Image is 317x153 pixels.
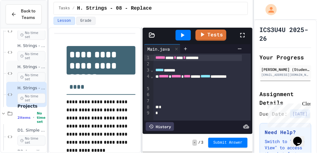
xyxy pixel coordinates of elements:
a: Tests [196,30,226,41]
span: No time set [17,72,45,82]
span: / [198,140,201,145]
div: History [146,122,174,131]
span: Fold line [150,74,154,79]
span: Projects [17,103,45,109]
div: [PERSON_NAME] (Student) [262,67,310,72]
span: - [192,140,197,146]
div: 5 [144,86,150,92]
span: No time set [17,93,45,103]
span: No time set [37,111,45,124]
iframe: chat widget [291,128,311,147]
span: H. Strings - 07 - Remove [17,64,45,70]
span: Submit Answer [213,140,243,145]
div: [EMAIL_ADDRESS][DOMAIN_NAME] [262,72,310,77]
div: 8 [144,104,150,110]
h2: Assignment Details [260,90,311,107]
div: 7 [144,98,150,104]
div: Chat with us now!Close [2,2,43,39]
div: 1 [144,55,150,61]
span: No time set [17,136,45,146]
div: 6 [144,92,150,98]
h2: Your Progress [260,53,311,62]
iframe: chat widget [265,101,311,127]
div: Main.java [144,44,181,53]
h1: ICS3U4U 2025-26 [260,25,311,43]
button: Submit Answer [208,138,248,148]
button: Back to Teams [6,4,42,24]
span: 2 items [17,116,31,120]
span: Due Date: [260,110,288,118]
div: Main.java [144,46,173,52]
span: Fold line [150,67,154,72]
button: Grade [76,17,96,25]
span: • [33,115,34,120]
span: H. Strings - 08 - Replace [17,86,45,91]
button: Lesson [54,17,75,25]
span: H. Strings - 08 - Replace [77,5,152,12]
span: H. Strings - 06 - Contains [17,43,45,49]
div: My Account [259,2,278,17]
div: 4 [144,73,150,86]
span: Tasks [59,6,70,11]
span: / [73,6,75,11]
div: 2 [144,61,150,67]
span: Back to Teams [20,8,36,21]
span: No time set [17,51,45,61]
div: 3 [144,67,150,73]
span: D1. Simple Chatbot [17,128,45,133]
span: 3 [201,140,203,145]
h3: Need Help? [265,128,306,136]
div: 9 [144,110,150,116]
span: No time set [17,30,45,40]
